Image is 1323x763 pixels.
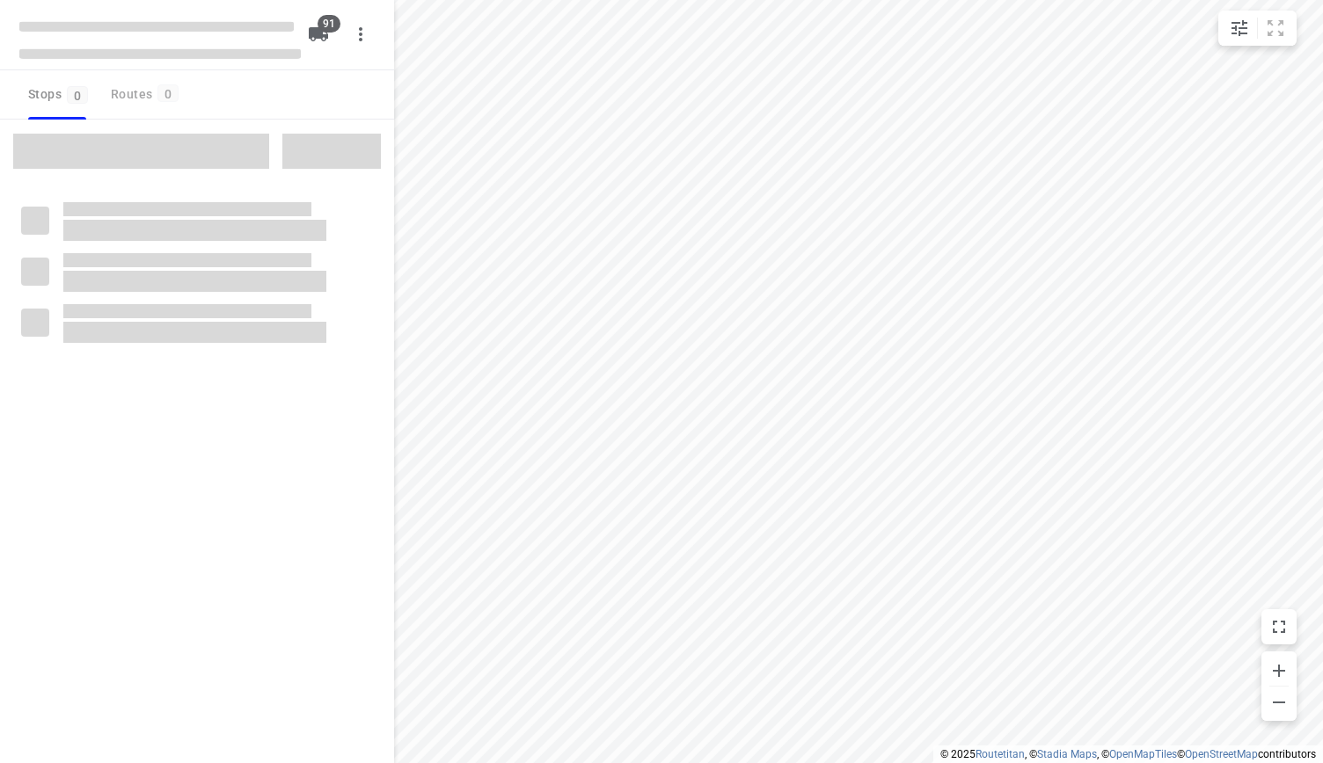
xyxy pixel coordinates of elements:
button: Map settings [1222,11,1257,46]
a: Routetitan [976,748,1025,760]
a: Stadia Maps [1037,748,1097,760]
div: small contained button group [1218,11,1297,46]
a: OpenStreetMap [1185,748,1258,760]
a: OpenMapTiles [1109,748,1177,760]
li: © 2025 , © , © © contributors [940,748,1316,760]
